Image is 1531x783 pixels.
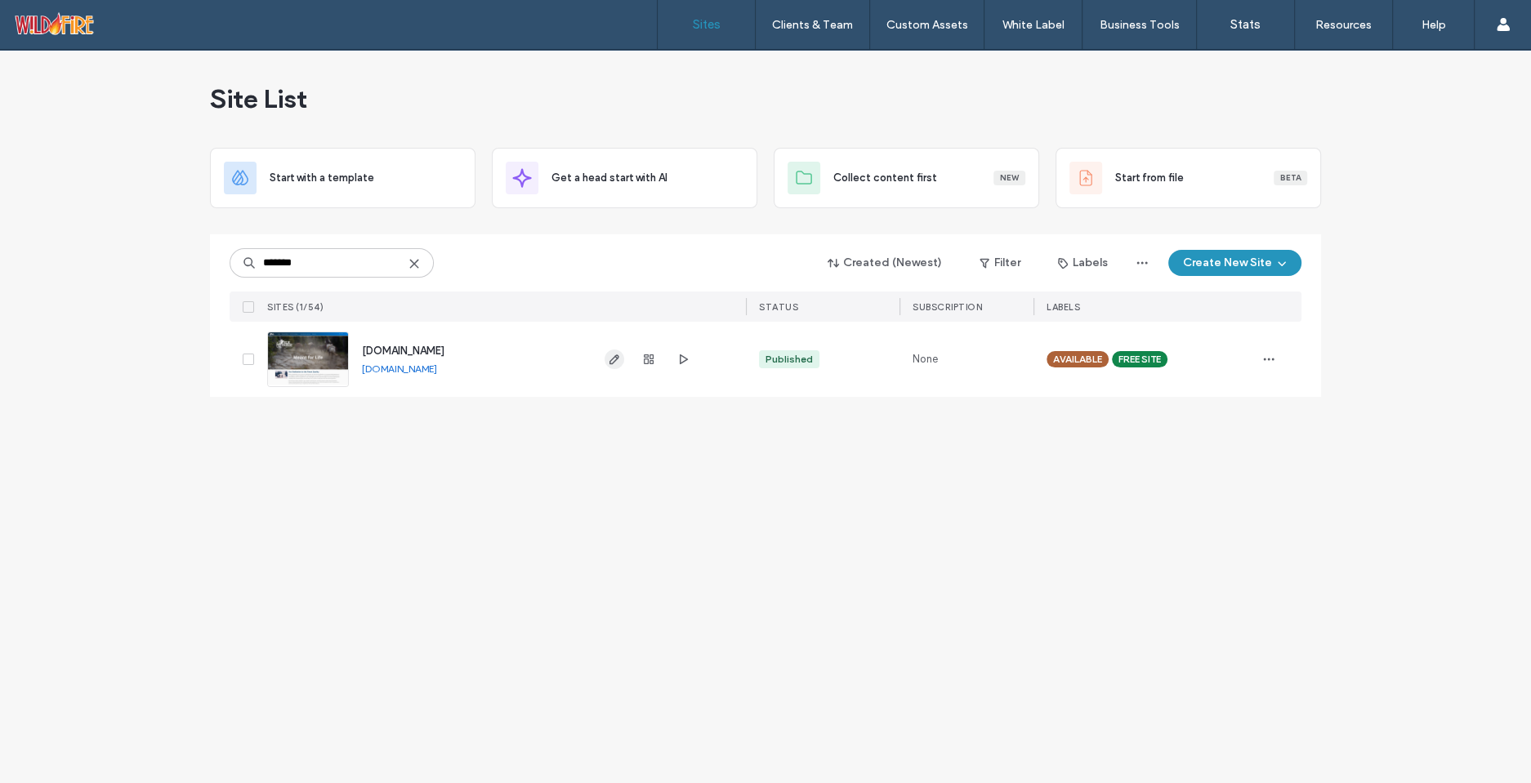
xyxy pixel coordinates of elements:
[1002,18,1065,32] label: White Label
[913,351,938,367] span: None
[1230,17,1261,32] label: Stats
[759,301,798,313] span: STATUS
[772,18,853,32] label: Clients & Team
[1047,301,1080,313] span: LABELS
[210,148,475,208] div: Start with a template
[1168,250,1301,276] button: Create New Site
[267,301,324,313] span: SITES (1/54)
[814,250,957,276] button: Created (Newest)
[1100,18,1180,32] label: Business Tools
[270,170,374,186] span: Start with a template
[693,17,721,32] label: Sites
[1056,148,1321,208] div: Start from fileBeta
[886,18,968,32] label: Custom Assets
[210,82,307,115] span: Site List
[913,301,982,313] span: SUBSCRIPTION
[38,11,71,26] span: Help
[1053,352,1102,367] span: AVAILABLE
[551,170,667,186] span: Get a head start with AI
[1115,170,1184,186] span: Start from file
[1043,250,1123,276] button: Labels
[833,170,937,186] span: Collect content first
[1118,352,1161,367] span: FREE SITE
[963,250,1037,276] button: Filter
[1315,18,1372,32] label: Resources
[1274,171,1307,185] div: Beta
[362,363,437,375] a: [DOMAIN_NAME]
[362,345,444,357] a: [DOMAIN_NAME]
[492,148,757,208] div: Get a head start with AI
[774,148,1039,208] div: Collect content firstNew
[1422,18,1446,32] label: Help
[993,171,1025,185] div: New
[765,352,813,367] div: Published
